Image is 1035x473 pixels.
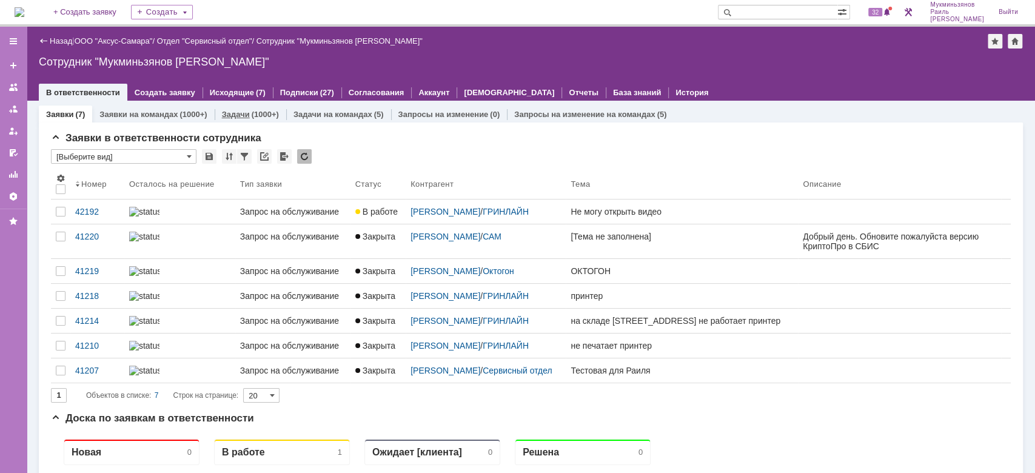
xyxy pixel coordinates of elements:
[410,232,480,241] a: [PERSON_NAME]
[657,110,666,119] div: (5)
[571,179,590,189] div: Тема
[410,341,561,351] div: /
[566,284,798,308] a: принтер
[75,110,85,119] div: (7)
[472,17,508,29] div: Решена
[490,110,500,119] div: (0)
[235,284,350,308] a: Запрос на обслуживание
[124,309,235,333] a: statusbar-60 (1).png
[277,149,292,164] div: Экспорт списка
[131,5,193,19] div: Создать
[350,224,406,258] a: Закрыта
[256,88,266,97] div: (7)
[483,341,529,351] a: ГРИНЛАЙН
[4,121,23,141] a: Мои заявки
[410,207,480,216] a: [PERSON_NAME]
[410,232,561,241] div: /
[803,179,841,189] div: Описание
[235,358,350,383] a: Запрос на обслуживание
[129,291,159,301] img: statusbar-100 (1).png
[235,309,350,333] a: Запрос на обслуживание
[571,266,793,276] div: ОКТОГОН
[566,200,798,224] a: Не могу открыть видео
[240,366,346,375] div: Запрос на обслуживание
[566,224,798,258] a: [Тема не заполнена]
[81,179,107,189] div: Номер
[75,266,119,276] div: 41219
[410,341,480,351] a: [PERSON_NAME]
[418,88,449,97] a: Аккаунт
[988,34,1002,49] div: Добавить в избранное
[256,36,423,45] div: Сотрудник "Мукминьзянов [PERSON_NAME]"
[173,85,188,99] a: Колесов Денис
[483,366,552,375] a: Сервисный отдел
[483,232,501,241] a: САМ
[566,309,798,333] a: на складе [STREET_ADDRESS] не работает принтер
[483,291,529,301] a: ГРИНЛАЙН
[46,110,73,119] a: Заявки
[75,232,119,241] div: 41220
[350,200,406,224] a: В работе
[86,388,238,403] i: Строк на странице:
[70,334,124,358] a: 41210
[99,110,178,119] a: Заявки на командах
[70,358,124,383] a: 41207
[281,89,287,95] div: 5. Менее 100%
[240,341,346,351] div: Запрос на обслуживание
[240,266,346,276] div: Запрос на обслуживание
[124,358,235,383] a: statusbar-100 (1).png
[355,266,395,276] span: Закрыта
[571,316,793,326] div: на складе [STREET_ADDRESS] не работает принтер
[410,291,480,301] a: [PERSON_NAME]
[240,179,282,189] div: Тип заявки
[135,88,195,97] a: Создать заявку
[868,8,882,16] span: 32
[398,110,489,119] a: Запросы на изменение
[70,200,124,224] a: 42192
[571,366,793,375] div: Тестовая для Раиля
[257,149,272,164] div: Скопировать ссылку на список
[75,316,119,326] div: 41214
[837,5,849,17] span: Расширенный поиск
[4,165,23,184] a: Отчеты
[75,341,119,351] div: 41210
[350,169,406,200] th: Статус
[410,316,561,326] div: /
[235,224,350,258] a: Запрос на обслуживание
[70,259,124,283] a: 41219
[566,259,798,283] a: ОКТОГОН
[410,366,561,375] div: /
[252,110,279,119] div: (1000+)
[566,334,798,358] a: не печатает принтер
[173,57,289,67] div: #42192: АРМ_Настройка
[173,70,289,78] div: Не могу открыть видео
[39,56,1023,68] div: Сотрудник "Мукминьзянов [PERSON_NAME]"
[173,57,271,67] a: #42192: АРМ_Настройка
[129,341,159,351] img: statusbar-100 (1).png
[464,88,554,97] a: [DEMOGRAPHIC_DATA]
[355,291,395,301] span: Закрыта
[287,18,291,27] div: 1
[240,232,346,241] div: Запрос на обслуживание
[571,291,793,301] div: принтер
[129,266,159,276] img: statusbar-100 (1).png
[210,88,254,97] a: Исходящие
[410,207,561,216] div: /
[355,179,381,189] div: Статус
[350,284,406,308] a: Закрыта
[410,266,561,276] div: /
[321,17,411,29] div: Ожидает [клиента]
[350,334,406,358] a: Закрыта
[235,169,350,200] th: Тип заявки
[350,309,406,333] a: Закрыта
[675,88,708,97] a: История
[15,7,24,17] a: Перейти на домашнюю страницу
[171,17,214,29] div: В работе
[179,110,207,119] div: (1000+)
[483,266,514,276] a: Октогон
[355,316,395,326] span: Закрыта
[406,169,566,200] th: Контрагент
[280,88,318,97] a: Подписки
[237,149,252,164] div: Фильтрация...
[240,207,346,216] div: Запрос на обслуживание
